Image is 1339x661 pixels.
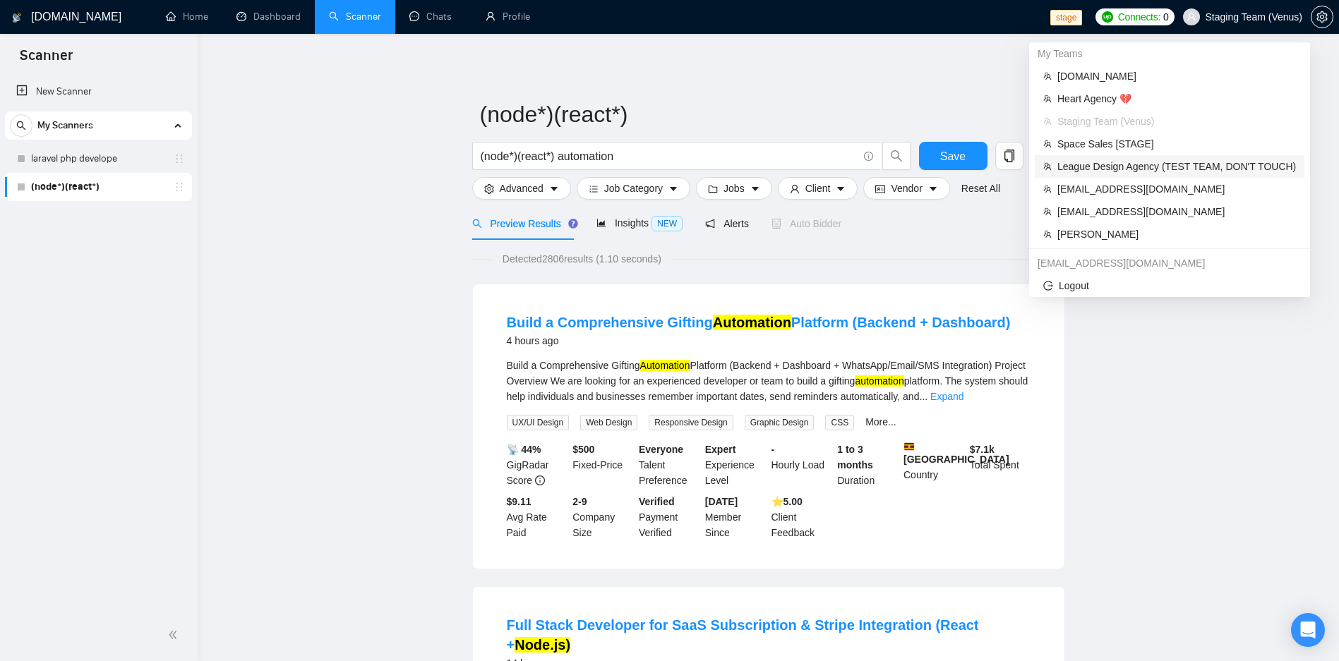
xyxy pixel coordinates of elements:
button: settingAdvancedcaret-down [472,177,571,200]
span: setting [1311,11,1333,23]
span: holder [174,181,185,193]
div: Experience Level [702,442,769,488]
li: My Scanners [5,111,192,201]
span: team [1043,72,1052,80]
mark: automation [855,375,903,387]
b: ⭐️ 5.00 [771,496,803,507]
b: $ 7.1k [970,444,995,455]
a: setting [1311,11,1333,23]
span: ... [919,391,927,402]
span: League Design Agency (TEST TEAM, DON'T TOUCH) [1057,159,1296,174]
div: Country [901,442,967,488]
span: team [1043,230,1052,238]
mark: Node.js) [515,637,570,653]
span: team [1043,140,1052,148]
a: Build a Comprehensive GiftingAutomationPlatform (Backend + Dashboard) [507,315,1011,330]
span: notification [705,219,715,229]
span: Vendor [891,181,922,196]
span: Alerts [705,218,749,229]
span: caret-down [549,183,559,194]
span: caret-down [750,183,760,194]
span: Detected 2806 results (1.10 seconds) [493,251,671,267]
span: copy [996,150,1023,162]
a: homeHome [166,11,208,23]
span: info-circle [535,475,545,485]
span: double-left [168,628,182,642]
span: idcard [875,183,885,194]
mark: Automation [713,315,791,330]
span: team [1043,117,1052,126]
span: [EMAIL_ADDRESS][DOMAIN_NAME] [1057,204,1296,219]
div: Total Spent [967,442,1033,488]
div: Duration [834,442,901,488]
button: userClientcaret-down [778,177,858,200]
span: Connects: [1118,9,1160,25]
span: bars [589,183,599,194]
span: Scanner [8,45,84,75]
div: Payment Verified [636,494,702,540]
b: - [771,444,775,455]
span: Space Sales [STAGE] [1057,136,1296,152]
b: $ 500 [572,444,594,455]
span: Heart Agency 💔 [1057,91,1296,107]
span: caret-down [668,183,678,194]
a: New Scanner [16,78,181,106]
span: team [1043,185,1052,193]
span: Logout [1043,278,1296,293]
img: logo [12,6,22,29]
div: My Teams [1029,42,1310,65]
a: dashboardDashboard [236,11,301,23]
span: search [472,219,482,229]
span: holder [174,153,185,164]
span: Preview Results [472,218,574,229]
a: messageChats [409,11,457,23]
span: setting [484,183,494,194]
a: More... [865,416,896,427]
a: Reset All [961,181,1000,196]
b: $9.11 [507,496,532,507]
span: UX/UI Design [507,415,570,430]
button: copy [995,142,1023,170]
a: userProfile [486,11,530,23]
b: 1 to 3 months [837,444,873,471]
span: search [11,121,32,131]
span: Job Category [604,181,663,196]
b: Everyone [639,444,683,455]
div: Client Feedback [769,494,835,540]
span: [DOMAIN_NAME] [1057,68,1296,84]
b: 📡 44% [507,444,541,455]
div: GigRadar Score [504,442,570,488]
span: NEW [652,216,683,231]
div: Build a Comprehensive Gifting Platform (Backend + Dashboard + WhatsApp/Email/SMS Integration) Pro... [507,358,1031,404]
input: Scanner name... [480,97,1036,132]
span: caret-down [836,183,846,194]
span: Auto Bidder [771,218,841,229]
img: upwork-logo.png [1102,11,1113,23]
li: New Scanner [5,78,192,106]
span: team [1043,207,1052,216]
div: Open Intercom Messenger [1291,613,1325,647]
a: laravel php develope [31,145,165,173]
span: Graphic Design [745,415,815,430]
div: fariz.apriyanto@gigradar.io [1029,252,1310,274]
span: My Scanners [37,111,93,140]
a: Full Stack Developer for SaaS Subscription & Stripe Integration (React +Node.js) [507,617,979,653]
span: user [790,183,800,194]
span: logout [1043,281,1053,291]
div: Company Size [570,494,636,540]
span: CSS [825,415,854,430]
span: Save [940,147,966,165]
button: Save [919,142,987,170]
span: Advanced [500,181,544,196]
a: searchScanner [329,11,381,23]
span: user [1187,12,1196,22]
b: 2-9 [572,496,587,507]
div: 4 hours ago [507,332,1011,349]
span: Web Design [580,415,637,430]
span: Client [805,181,831,196]
span: team [1043,95,1052,103]
button: search [882,142,911,170]
b: [GEOGRAPHIC_DATA] [903,442,1009,465]
span: Responsive Design [649,415,733,430]
div: Member Since [702,494,769,540]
